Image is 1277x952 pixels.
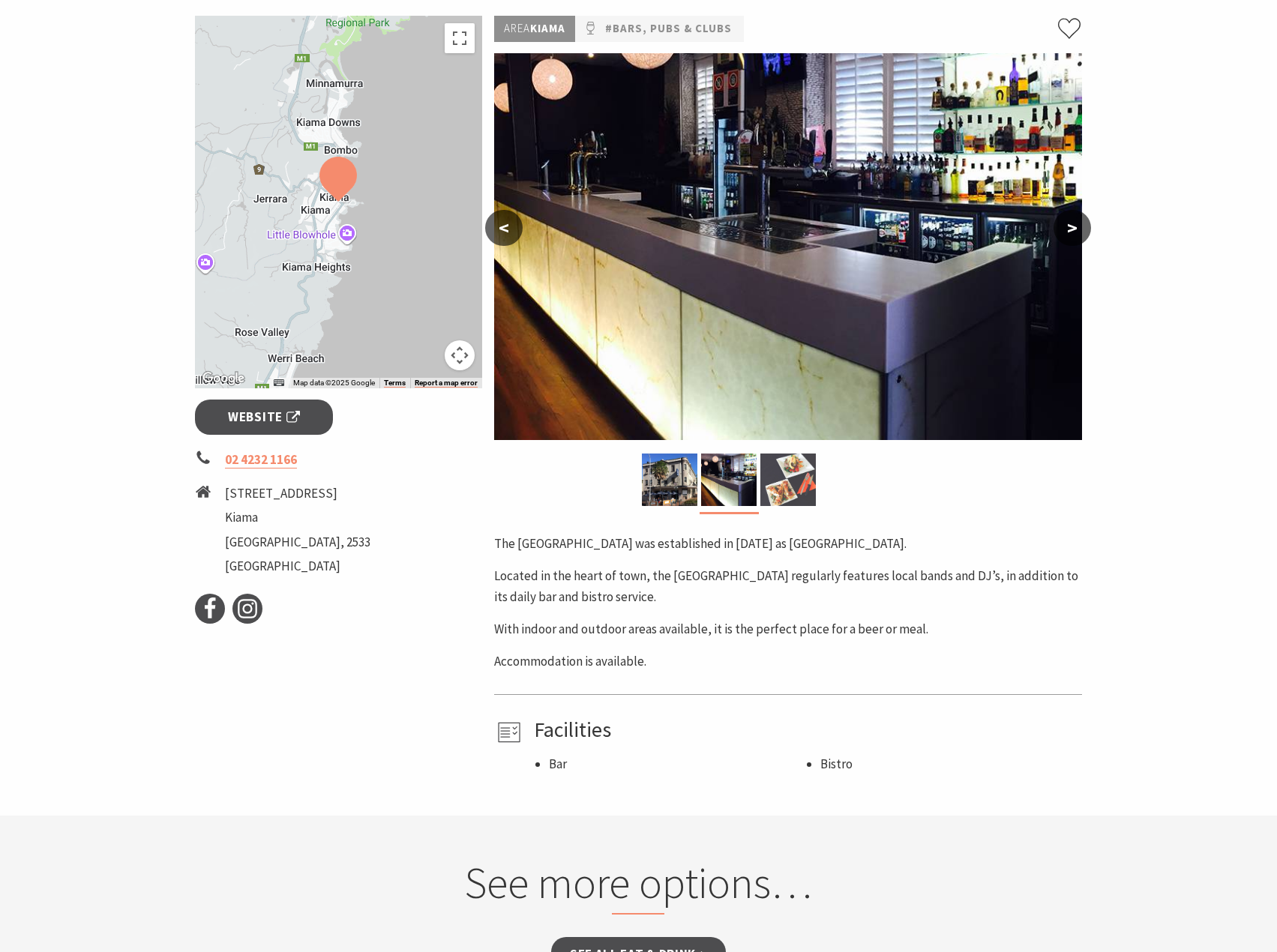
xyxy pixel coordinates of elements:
[228,407,300,427] span: Website
[384,379,406,388] a: Terms (opens in new tab)
[274,378,284,388] button: Keyboard shortcuts
[494,566,1082,606] p: Located in the heart of town, the [GEOGRAPHIC_DATA] regularly features local bands and DJ’s, in a...
[1054,210,1091,246] button: >
[225,532,370,552] li: [GEOGRAPHIC_DATA], 2533
[494,651,1082,672] p: Accommodation is available.
[199,369,248,388] img: Google
[504,21,530,35] span: Area
[225,451,297,469] a: 02 4232 1166
[605,19,732,38] a: #Bars, Pubs & Clubs
[199,369,248,388] a: Open this area in Google Maps (opens a new window)
[549,754,805,774] li: Bar
[225,556,370,576] li: [GEOGRAPHIC_DATA]
[195,400,334,435] a: Website
[485,210,523,246] button: <
[225,507,370,528] li: Kiama
[534,717,1077,743] h4: Facilities
[494,16,575,42] p: Kiama
[445,340,475,370] button: Map camera controls
[494,534,1082,554] p: The [GEOGRAPHIC_DATA] was established in [DATE] as [GEOGRAPHIC_DATA].
[415,379,478,388] a: Report a map error
[445,23,475,53] button: Toggle fullscreen view
[352,857,925,915] h2: See more options…
[820,754,1077,774] li: Bistro
[225,483,370,504] li: [STREET_ADDRESS]
[293,379,375,387] span: Map data ©2025 Google
[494,619,1082,639] p: With indoor and outdoor areas available, it is the perfect place for a beer or meal.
